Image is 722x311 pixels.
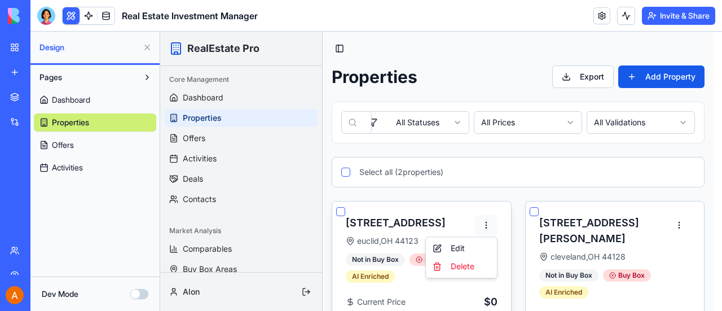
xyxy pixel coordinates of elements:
[39,42,138,53] span: Design
[52,162,83,173] span: Activities
[34,159,156,177] a: Activities
[34,68,138,86] button: Pages
[268,208,334,226] div: Edit
[642,7,715,25] button: Invite & Share
[8,8,78,24] img: logo
[42,288,78,300] label: Dev Mode
[52,117,89,128] span: Properties
[122,9,258,23] span: Real Estate Investment Manager
[52,94,90,106] span: Dashboard
[268,226,334,244] div: Delete
[34,136,156,154] a: Offers
[52,139,74,151] span: Offers
[6,286,24,304] img: ACg8ocK6yiNEbkF9Pv4roYnkAOki2sZYQrW7UaVyEV6GmURZ_rD7Bw=s96-c
[34,91,156,109] a: Dashboard
[34,113,156,132] a: Properties
[39,72,62,83] span: Pages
